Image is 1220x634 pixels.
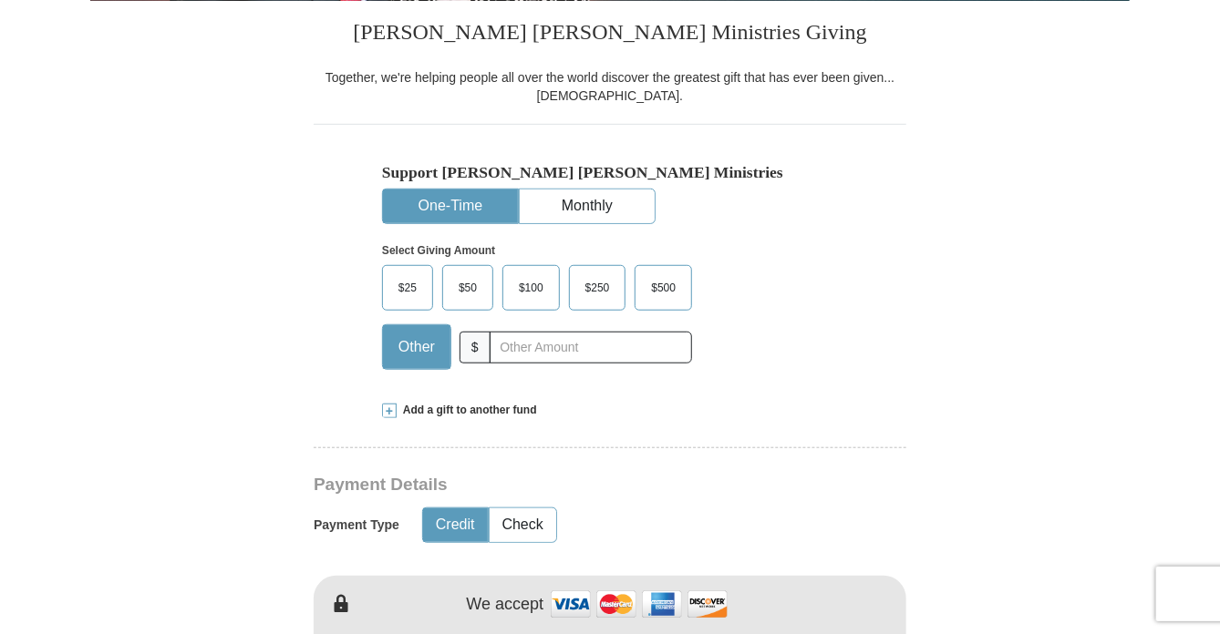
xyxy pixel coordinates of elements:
h3: [PERSON_NAME] [PERSON_NAME] Ministries Giving [314,1,906,68]
img: credit cards accepted [548,585,730,624]
span: $50 [450,274,486,302]
input: Other Amount [490,332,692,363]
button: Check [490,508,556,542]
span: $100 [510,274,553,302]
h3: Payment Details [314,475,779,496]
button: Monthly [520,189,655,223]
span: Other [389,333,444,361]
span: $25 [389,274,426,302]
span: $ [460,332,491,363]
button: Credit [423,508,488,542]
span: $250 [576,274,619,302]
strong: Select Giving Amount [382,244,495,257]
span: Add a gift to another fund [397,403,537,418]
h5: Payment Type [314,517,399,533]
span: $500 [642,274,685,302]
div: Together, we're helping people all over the world discover the greatest gift that has ever been g... [314,68,906,105]
h5: Support [PERSON_NAME] [PERSON_NAME] Ministries [382,163,838,182]
button: One-Time [383,189,518,223]
h4: We accept [467,595,544,615]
